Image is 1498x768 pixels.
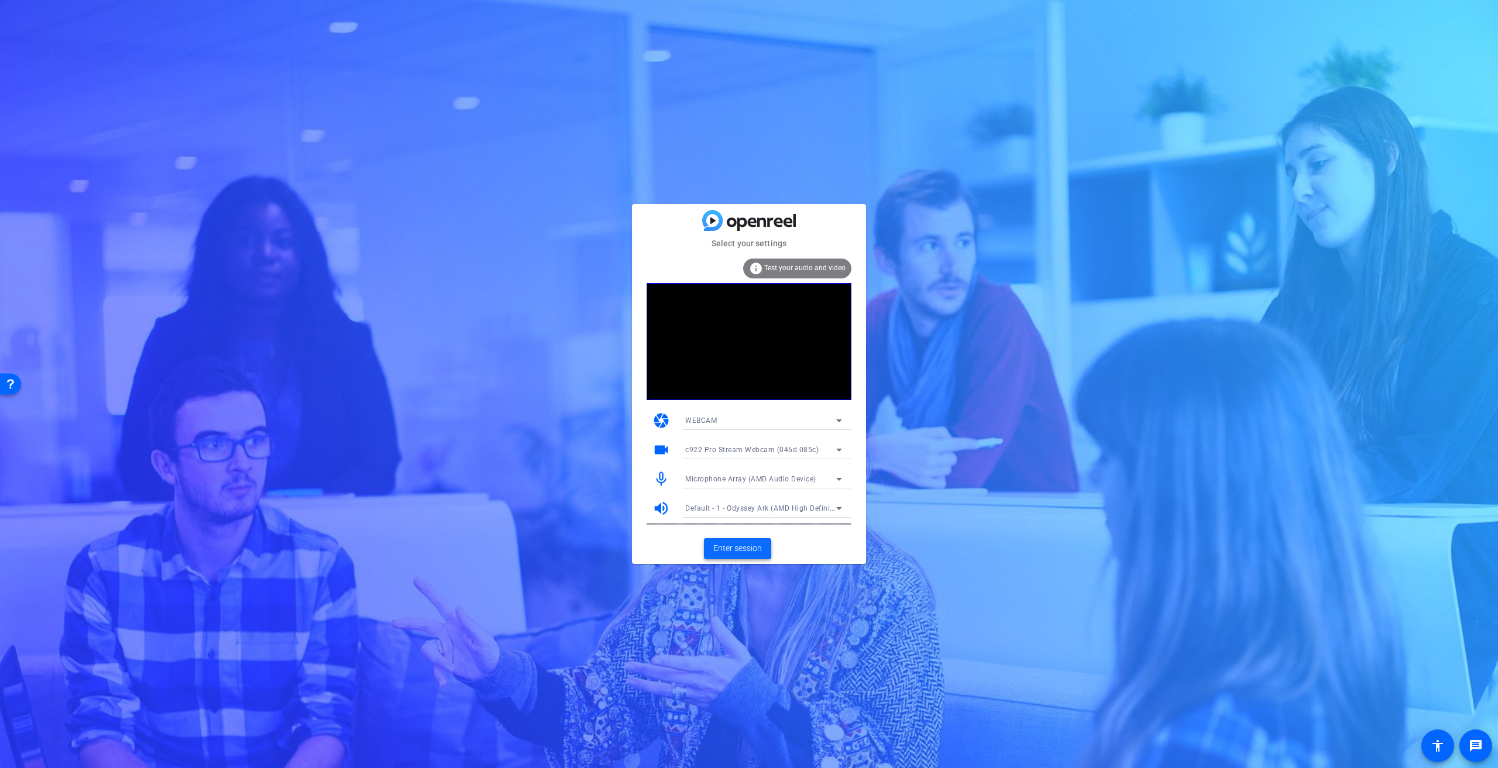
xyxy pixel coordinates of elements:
span: Default - 1 - Odyssey Ark (AMD High Definition Audio Device) [685,503,892,512]
mat-icon: accessibility [1431,739,1445,753]
mat-icon: volume_up [652,500,670,517]
span: WEBCAM [685,416,717,425]
span: Enter session [713,542,762,555]
span: Test your audio and video [764,264,846,272]
mat-icon: mic_none [652,470,670,488]
button: Enter session [704,538,771,559]
span: Microphone Array (AMD Audio Device) [685,475,816,483]
mat-icon: info [749,261,763,275]
span: c922 Pro Stream Webcam (046d:085c) [685,446,819,454]
mat-card-subtitle: Select your settings [632,237,866,250]
img: blue-gradient.svg [702,210,796,230]
mat-icon: videocam [652,441,670,459]
mat-icon: message [1469,739,1483,753]
mat-icon: camera [652,412,670,429]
